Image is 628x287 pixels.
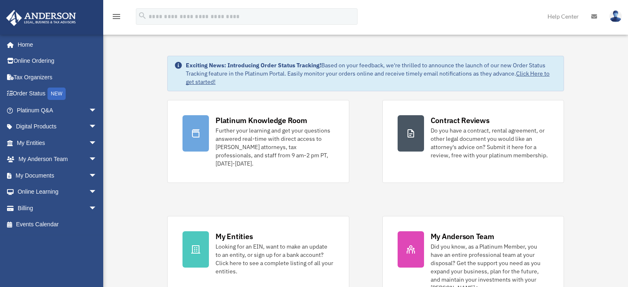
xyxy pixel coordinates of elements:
div: Contract Reviews [431,115,490,126]
a: Digital Productsarrow_drop_down [6,119,109,135]
div: Looking for an EIN, want to make an update to an entity, or sign up for a bank account? Click her... [216,242,334,275]
a: Platinum Q&Aarrow_drop_down [6,102,109,119]
span: arrow_drop_down [89,102,105,119]
a: Events Calendar [6,216,109,233]
a: My Entitiesarrow_drop_down [6,135,109,151]
div: Further your learning and get your questions answered real-time with direct access to [PERSON_NAM... [216,126,334,168]
span: arrow_drop_down [89,200,105,217]
img: Anderson Advisors Platinum Portal [4,10,78,26]
a: Home [6,36,105,53]
span: arrow_drop_down [89,119,105,135]
span: arrow_drop_down [89,167,105,184]
div: Do you have a contract, rental agreement, or other legal document you would like an attorney's ad... [431,126,549,159]
a: Tax Organizers [6,69,109,85]
span: arrow_drop_down [89,135,105,152]
span: arrow_drop_down [89,151,105,168]
img: User Pic [609,10,622,22]
div: Platinum Knowledge Room [216,115,307,126]
strong: Exciting News: Introducing Order Status Tracking! [186,62,321,69]
i: search [138,11,147,20]
span: arrow_drop_down [89,184,105,201]
a: Order StatusNEW [6,85,109,102]
i: menu [111,12,121,21]
a: Click Here to get started! [186,70,550,85]
div: Based on your feedback, we're thrilled to announce the launch of our new Order Status Tracking fe... [186,61,557,86]
a: Online Learningarrow_drop_down [6,184,109,200]
a: My Documentsarrow_drop_down [6,167,109,184]
a: Online Ordering [6,53,109,69]
a: My Anderson Teamarrow_drop_down [6,151,109,168]
a: Platinum Knowledge Room Further your learning and get your questions answered real-time with dire... [167,100,349,183]
a: Contract Reviews Do you have a contract, rental agreement, or other legal document you would like... [382,100,564,183]
a: menu [111,14,121,21]
div: NEW [47,88,66,100]
div: My Anderson Team [431,231,494,242]
div: My Entities [216,231,253,242]
a: Billingarrow_drop_down [6,200,109,216]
